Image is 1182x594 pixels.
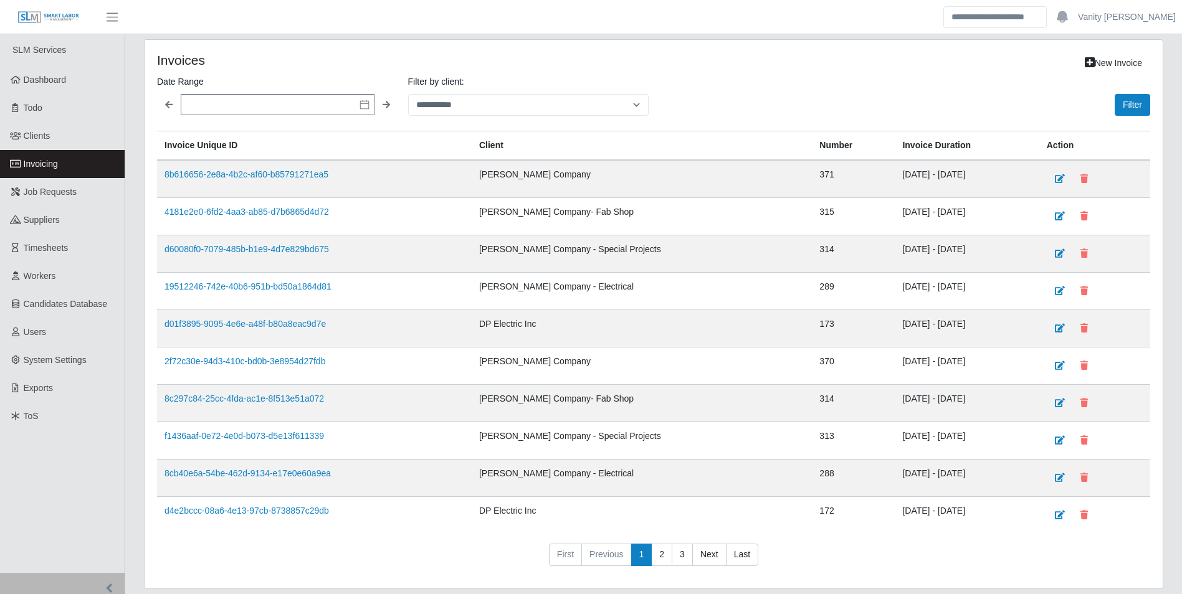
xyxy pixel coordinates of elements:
th: Invoice Unique ID [157,131,472,161]
td: [PERSON_NAME] Company- Fab Shop [472,385,812,422]
span: Invoicing [24,159,58,169]
td: 288 [812,460,895,497]
td: [DATE] - [DATE] [895,198,1039,235]
a: d4e2bccc-08a6-4e13-97cb-8738857c29db [164,506,329,516]
th: Action [1039,131,1150,161]
td: [DATE] - [DATE] [895,347,1039,385]
td: DP Electric Inc [472,310,812,347]
a: f1436aaf-0e72-4e0d-b073-d5e13f611339 [164,431,324,441]
td: 173 [812,310,895,347]
span: SLM Services [12,45,66,55]
h4: Invoices [157,52,560,68]
input: Search [943,6,1047,28]
span: Workers [24,271,56,281]
a: 8cb40e6a-54be-462d-9134-e17e0e60a9ea [164,468,331,478]
td: [DATE] - [DATE] [895,497,1039,534]
td: 315 [812,198,895,235]
label: Filter by client: [408,74,649,89]
span: Users [24,327,47,337]
td: 314 [812,235,895,273]
td: [DATE] - [DATE] [895,422,1039,460]
td: [DATE] - [DATE] [895,235,1039,273]
a: New Invoice [1077,52,1150,74]
td: [PERSON_NAME] Company [472,160,812,198]
th: Client [472,131,812,161]
img: SLM Logo [17,11,80,24]
span: ToS [24,411,39,421]
a: 8b616656-2e8a-4b2c-af60-b85791271ea5 [164,169,328,179]
a: 1 [631,544,652,566]
th: Number [812,131,895,161]
th: Invoice Duration [895,131,1039,161]
span: Candidates Database [24,299,108,309]
a: 2 [651,544,672,566]
span: Todo [24,103,42,113]
td: [DATE] - [DATE] [895,460,1039,497]
td: [DATE] - [DATE] [895,385,1039,422]
span: Clients [24,131,50,141]
button: Filter [1115,94,1150,116]
span: Exports [24,383,53,393]
a: 8c297c84-25cc-4fda-ac1e-8f513e51a072 [164,394,324,403]
a: 3 [672,544,693,566]
a: Last [726,544,758,566]
a: d01f3895-9095-4e6e-a48f-b80a8eac9d7e [164,319,326,329]
a: d60080f0-7079-485b-b1e9-4d7e829bd675 [164,244,329,254]
a: 4181e2e0-6fd2-4aa3-ab85-d7b6865d4d72 [164,207,329,217]
span: System Settings [24,355,87,365]
td: 314 [812,385,895,422]
a: 19512246-742e-40b6-951b-bd50a1864d81 [164,281,331,291]
a: Next [692,544,727,566]
a: Vanity [PERSON_NAME] [1078,11,1176,24]
td: 371 [812,160,895,198]
td: 289 [812,273,895,310]
label: Date Range [157,74,398,89]
span: Dashboard [24,75,67,85]
td: [PERSON_NAME] Company- Fab Shop [472,198,812,235]
span: Job Requests [24,187,77,197]
span: Suppliers [24,215,60,225]
td: 313 [812,422,895,460]
td: [DATE] - [DATE] [895,310,1039,347]
td: [PERSON_NAME] Company - Special Projects [472,235,812,273]
td: [PERSON_NAME] Company - Special Projects [472,422,812,460]
td: 370 [812,347,895,385]
td: [PERSON_NAME] Company - Electrical [472,273,812,310]
a: 2f72c30e-94d3-410c-bd0b-3e8954d27fdb [164,356,325,366]
td: [PERSON_NAME] Company [472,347,812,385]
span: Timesheets [24,243,69,253]
td: 172 [812,497,895,534]
td: [PERSON_NAME] Company - Electrical [472,460,812,497]
td: [DATE] - [DATE] [895,273,1039,310]
nav: pagination [157,544,1150,576]
td: DP Electric Inc [472,497,812,534]
td: [DATE] - [DATE] [895,160,1039,198]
